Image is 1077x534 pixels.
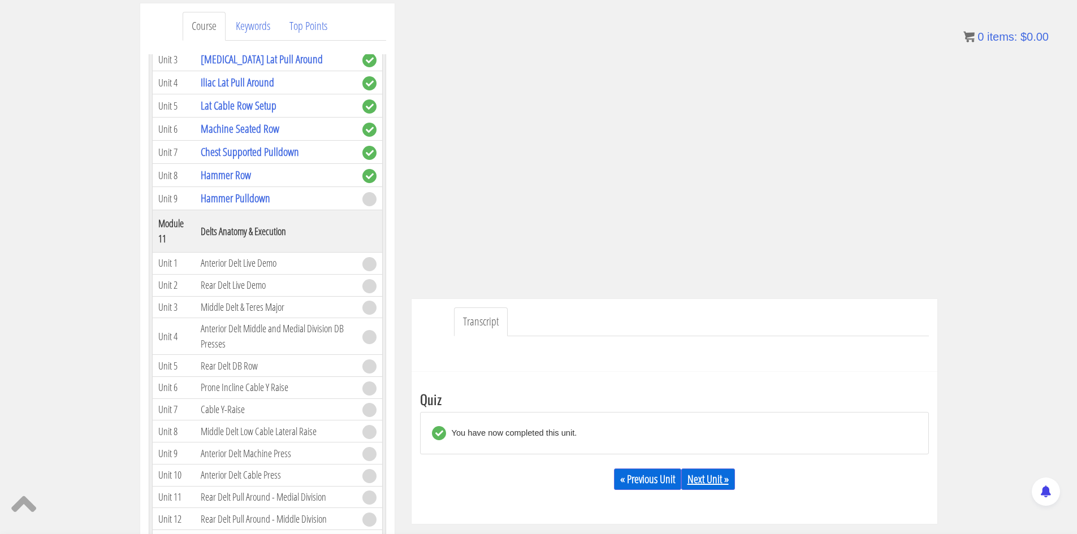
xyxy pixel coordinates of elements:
[195,253,357,275] td: Anterior Delt Live Demo
[152,442,195,464] td: Unit 9
[152,420,195,442] td: Unit 8
[1020,31,1027,43] span: $
[195,442,357,464] td: Anterior Delt Machine Press
[446,426,577,440] div: You have now completed this unit.
[987,31,1017,43] span: items:
[201,75,274,90] a: Iliac Lat Pull Around
[201,167,251,183] a: Hammer Row
[152,164,195,187] td: Unit 8
[280,12,336,41] a: Top Points
[152,118,195,141] td: Unit 6
[201,121,279,136] a: Machine Seated Row
[152,355,195,377] td: Unit 5
[195,398,357,420] td: Cable Y-Raise
[227,12,279,41] a: Keywords
[152,48,195,71] td: Unit 3
[362,123,377,137] span: complete
[362,169,377,183] span: complete
[195,377,357,399] td: Prone Incline Cable Y Raise
[152,296,195,318] td: Unit 3
[152,141,195,164] td: Unit 7
[152,187,195,210] td: Unit 9
[195,486,357,508] td: Rear Delt Pull Around - Medial Division
[201,190,270,206] a: Hammer Pulldown
[152,253,195,275] td: Unit 1
[152,377,195,399] td: Unit 6
[195,464,357,486] td: Anterior Delt Cable Press
[681,468,735,490] a: Next Unit »
[963,31,975,42] img: icon11.png
[362,146,377,160] span: complete
[195,318,357,355] td: Anterior Delt Middle and Medial Division DB Presses
[152,71,195,94] td: Unit 4
[362,99,377,114] span: complete
[152,464,195,486] td: Unit 10
[977,31,984,43] span: 0
[152,486,195,508] td: Unit 11
[362,53,377,67] span: complete
[152,94,195,118] td: Unit 5
[195,274,357,296] td: Rear Delt Live Demo
[152,318,195,355] td: Unit 4
[195,296,357,318] td: Middle Delt & Teres Major
[201,98,276,113] a: Lat Cable Row Setup
[201,51,323,67] a: [MEDICAL_DATA] Lat Pull Around
[152,210,195,253] th: Module 11
[362,76,377,90] span: complete
[183,12,226,41] a: Course
[152,274,195,296] td: Unit 2
[152,508,195,530] td: Unit 12
[420,392,929,406] h3: Quiz
[195,355,357,377] td: Rear Delt DB Row
[195,210,357,253] th: Delts Anatomy & Execution
[201,144,299,159] a: Chest Supported Pulldown
[152,398,195,420] td: Unit 7
[963,31,1049,43] a: 0 items: $0.00
[614,468,681,490] a: « Previous Unit
[195,508,357,530] td: Rear Delt Pull Around - Middle Division
[195,420,357,442] td: Middle Delt Low Cable Lateral Raise
[454,307,508,336] a: Transcript
[1020,31,1049,43] bdi: 0.00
